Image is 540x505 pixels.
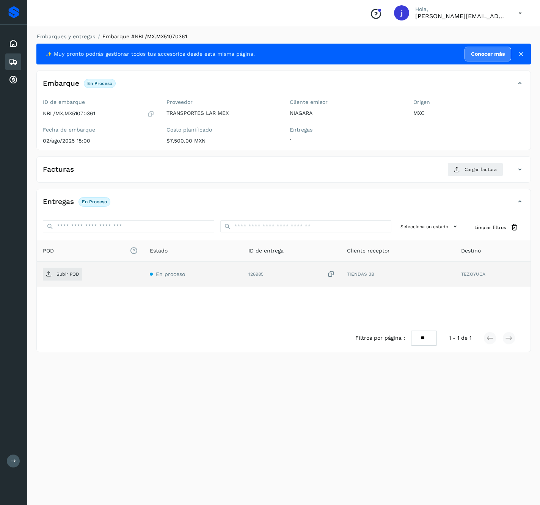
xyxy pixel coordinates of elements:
h4: Facturas [43,165,74,174]
span: ID de entrega [248,247,284,255]
p: NIAGARA [290,110,401,116]
label: Costo planificado [166,127,278,133]
button: Cargar factura [447,163,503,176]
p: TRANSPORTES LAR MEX [166,110,278,116]
label: Origen [413,99,525,105]
span: Limpiar filtros [474,224,506,231]
div: Embarques [5,53,21,70]
h4: Entregas [43,198,74,206]
p: jose.garciag@larmex.com [415,13,506,20]
span: Cliente receptor [347,247,390,255]
p: NBL/MX.MX51070361 [43,110,95,117]
p: Hola, [415,6,506,13]
div: Inicio [5,35,21,52]
span: ✨ Muy pronto podrás gestionar todos tus accesorios desde esta misma página. [46,50,255,58]
h4: Embarque [43,79,79,88]
p: 02/ago/2025 18:00 [43,138,154,144]
div: EmbarqueEn proceso [37,77,531,96]
span: Estado [150,247,168,255]
a: Embarques y entregas [37,33,95,39]
p: 1 [290,138,401,144]
label: ID de embarque [43,99,154,105]
p: En proceso [87,81,112,86]
div: EntregasEn proceso [37,195,531,214]
nav: breadcrumb [36,33,531,41]
span: POD [43,247,138,255]
p: Subir POD [57,271,79,277]
span: Filtros por página : [355,334,405,342]
div: FacturasCargar factura [37,163,531,182]
div: 128985 [248,270,335,278]
span: Destino [461,247,481,255]
td: TEZOYUCA [455,262,531,287]
div: Cuentas por cobrar [5,72,21,88]
p: En proceso [82,199,107,204]
label: Fecha de embarque [43,127,154,133]
p: $7,500.00 MXN [166,138,278,144]
span: En proceso [156,271,185,277]
span: Cargar factura [465,166,497,173]
span: 1 - 1 de 1 [449,334,471,342]
p: MXC [413,110,525,116]
button: Selecciona un estado [397,220,462,233]
label: Cliente emisor [290,99,401,105]
td: TIENDAS 3B [341,262,455,287]
label: Entregas [290,127,401,133]
span: Embarque #NBL/MX.MX51070361 [102,33,187,39]
a: Conocer más [465,47,511,61]
label: Proveedor [166,99,278,105]
button: Limpiar filtros [468,220,524,234]
button: Subir POD [43,268,82,281]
